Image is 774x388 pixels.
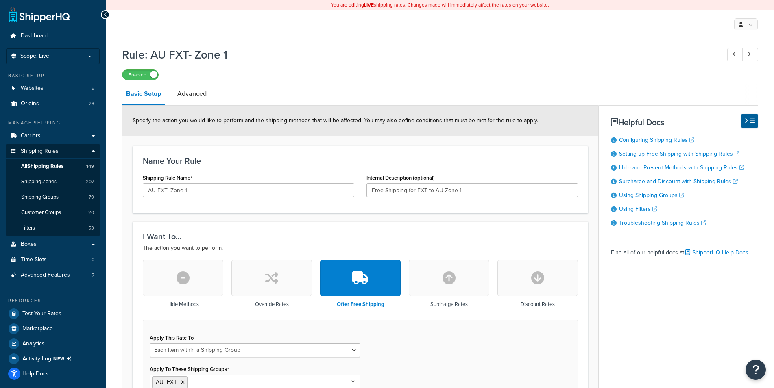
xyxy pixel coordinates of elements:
[6,159,100,174] a: AllShipping Rules149
[742,48,758,61] a: Next Record
[6,174,100,189] a: Shipping Zones207
[89,194,94,201] span: 79
[156,378,177,386] span: AU_FXT
[6,252,100,267] li: Time Slots
[6,28,100,43] a: Dashboard
[6,205,100,220] a: Customer Groups20
[86,178,94,185] span: 207
[6,268,100,283] a: Advanced Features7
[21,209,61,216] span: Customer Groups
[22,325,53,332] span: Marketplace
[364,1,374,9] b: LIVE
[143,232,578,241] h3: I Want To...
[6,306,100,321] a: Test Your Rates
[619,177,738,186] a: Surcharge and Discount with Shipping Rules
[619,163,744,172] a: Hide and Prevent Methods with Shipping Rules
[21,256,47,263] span: Time Slots
[6,128,100,143] a: Carriers
[21,241,37,248] span: Boxes
[6,81,100,96] a: Websites5
[150,335,194,341] label: Apply This Rate To
[92,256,94,263] span: 0
[22,340,45,347] span: Analytics
[88,225,94,232] span: 53
[255,301,289,307] h3: Override Rates
[6,81,100,96] li: Websites
[619,191,684,199] a: Using Shipping Groups
[21,148,59,155] span: Shipping Rules
[22,310,61,317] span: Test Your Rates
[21,132,41,139] span: Carriers
[611,241,758,258] div: Find all of our helpful docs at:
[22,353,75,364] span: Activity Log
[611,118,758,127] h3: Helpful Docs
[619,136,694,144] a: Configuring Shipping Rules
[6,321,100,336] a: Marketplace
[6,205,100,220] li: Customer Groups
[21,100,39,107] span: Origins
[6,72,100,79] div: Basic Setup
[133,116,538,125] span: Specify the action you would like to perform and the shipping methods that will be affected. You ...
[22,371,49,377] span: Help Docs
[89,100,94,107] span: 23
[685,248,748,257] a: ShipperHQ Help Docs
[143,243,578,253] p: The action you want to perform.
[6,190,100,205] li: Shipping Groups
[6,237,100,252] a: Boxes
[86,163,94,170] span: 149
[6,190,100,205] a: Shipping Groups79
[6,297,100,304] div: Resources
[6,351,100,366] li: [object Object]
[21,272,70,279] span: Advanced Features
[337,301,384,307] h3: Offer Free Shipping
[21,85,44,92] span: Websites
[88,209,94,216] span: 20
[21,225,35,232] span: Filters
[122,70,158,80] label: Enabled
[6,96,100,111] li: Origins
[92,272,94,279] span: 7
[727,48,743,61] a: Previous Record
[173,84,211,104] a: Advanced
[6,268,100,283] li: Advanced Features
[6,144,100,159] a: Shipping Rules
[167,301,199,307] h3: Hide Methods
[6,221,100,236] a: Filters53
[741,114,758,128] button: Hide Help Docs
[6,252,100,267] a: Time Slots0
[619,205,657,213] a: Using Filters
[6,366,100,381] a: Help Docs
[143,156,578,165] h3: Name Your Rule
[150,366,229,373] label: Apply To These Shipping Groups
[6,336,100,351] a: Analytics
[21,33,48,39] span: Dashboard
[619,219,706,227] a: Troubleshooting Shipping Rules
[20,53,49,60] span: Scope: Live
[6,144,100,236] li: Shipping Rules
[6,119,100,126] div: Manage Shipping
[6,221,100,236] li: Filters
[122,47,712,63] h1: Rule: AU FXT- Zone 1
[21,178,57,185] span: Shipping Zones
[122,84,165,105] a: Basic Setup
[366,175,435,181] label: Internal Description (optional)
[21,194,59,201] span: Shipping Groups
[6,96,100,111] a: Origins23
[521,301,555,307] h3: Discount Rates
[430,301,468,307] h3: Surcharge Rates
[53,355,75,362] span: NEW
[21,163,63,170] span: All Shipping Rules
[92,85,94,92] span: 5
[143,175,192,181] label: Shipping Rule Name
[6,351,100,366] a: Activity LogNEW
[6,174,100,189] li: Shipping Zones
[746,360,766,380] button: Open Resource Center
[619,150,739,158] a: Setting up Free Shipping with Shipping Rules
